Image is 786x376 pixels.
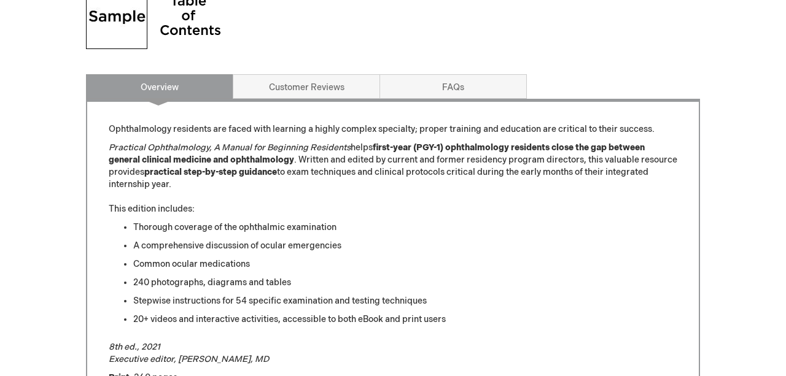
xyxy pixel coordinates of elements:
em: 8th ed., 2021 Executive editor, [PERSON_NAME], MD [109,342,269,364]
a: Overview [86,74,233,99]
li: A comprehensive discussion of ocular emergencies [133,240,677,252]
p: helps . Written and edited by current and former residency program directors, this valuable resou... [109,142,677,215]
li: 240 photographs, diagrams and tables [133,277,677,289]
li: 20+ videos and interactive activities, accessible to both eBook and print users [133,313,677,326]
p: Ophthalmology residents are faced with learning a highly complex specialty; proper training and e... [109,123,677,136]
li: Common ocular medications [133,258,677,270]
a: FAQs [379,74,527,99]
li: Thorough coverage of the ophthalmic examination [133,221,677,234]
strong: practical step-by-step guidance [144,167,277,177]
em: Practical Ophthalmology, A Manual for Beginning Residents [109,142,351,153]
li: Stepwise instructions for 54 specific examination and testing techniques [133,295,677,307]
strong: first-year (PGY-1) ophthalmology residents close the gap between general clinical medicine and op... [109,142,645,165]
a: Customer Reviews [233,74,380,99]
